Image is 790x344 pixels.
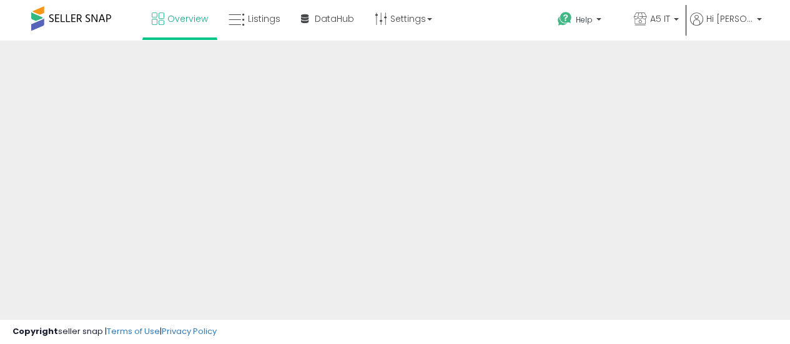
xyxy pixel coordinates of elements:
[12,326,217,338] div: seller snap | |
[690,12,762,41] a: Hi [PERSON_NAME]
[650,12,670,25] span: A5 IT
[12,325,58,337] strong: Copyright
[557,11,573,27] i: Get Help
[162,325,217,337] a: Privacy Policy
[576,14,593,25] span: Help
[248,12,280,25] span: Listings
[706,12,753,25] span: Hi [PERSON_NAME]
[548,2,623,41] a: Help
[167,12,208,25] span: Overview
[315,12,354,25] span: DataHub
[107,325,160,337] a: Terms of Use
